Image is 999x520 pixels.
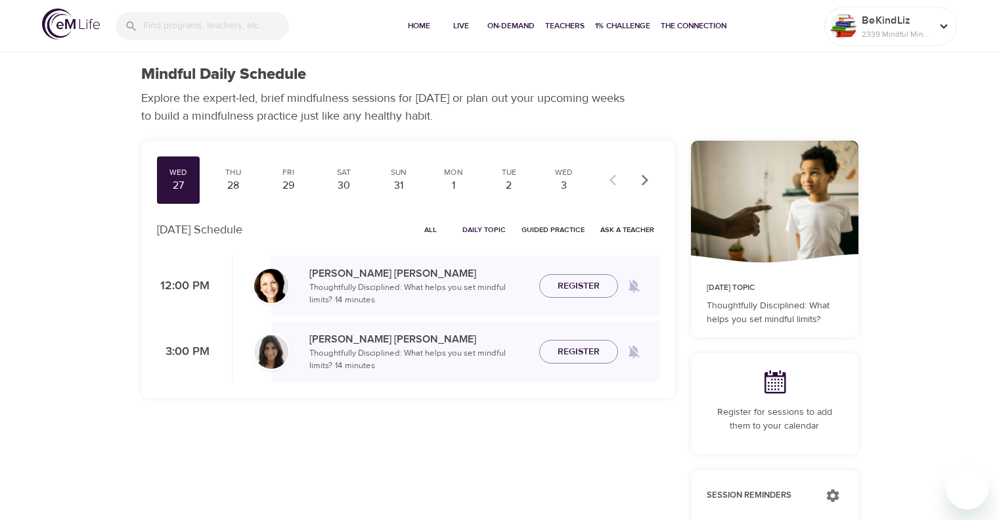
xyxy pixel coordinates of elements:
h1: Mindful Daily Schedule [141,65,306,84]
span: Ask a Teacher [600,224,654,236]
p: Thoughtfully Disciplined: What helps you set mindful limits? · 14 minutes [309,281,529,307]
p: BeKindLiz [862,12,931,28]
div: Wed [548,167,581,178]
iframe: Button to launch messaging window [946,467,988,509]
button: Register [539,274,618,298]
span: 1% Challenge [595,19,650,33]
span: Live [445,19,477,33]
span: Daily Topic [462,224,506,236]
span: Register [558,344,600,360]
p: Explore the expert-led, brief mindfulness sessions for [DATE] or plan out your upcoming weeks to ... [141,89,634,125]
span: Teachers [545,19,585,33]
div: 1 [437,178,470,193]
span: On-Demand [487,19,535,33]
p: [DATE] Topic [707,282,843,294]
p: [DATE] Schedule [157,221,242,239]
div: 2 [493,178,525,193]
button: Ask a Teacher [595,220,659,240]
div: Thu [217,167,250,178]
p: [PERSON_NAME] [PERSON_NAME] [309,331,529,347]
button: All [410,220,452,240]
span: The Connection [661,19,726,33]
img: logo [42,9,100,39]
div: 31 [382,178,415,193]
div: 29 [272,178,305,193]
div: 28 [217,178,250,193]
div: Wed [162,167,195,178]
span: Register [558,278,600,295]
button: Guided Practice [516,220,590,240]
img: Laurie_Weisman-min.jpg [254,269,288,303]
div: 27 [162,178,195,193]
div: Mon [437,167,470,178]
img: Lara_Sragow-min.jpg [254,335,288,369]
p: Register for sessions to add them to your calendar [707,406,843,433]
p: 12:00 PM [157,277,210,295]
p: 2339 Mindful Minutes [862,28,931,40]
p: Thoughtfully Disciplined: What helps you set mindful limits? [707,299,843,327]
input: Find programs, teachers, etc... [143,12,289,40]
p: 3:00 PM [157,343,210,361]
div: Fri [272,167,305,178]
span: All [415,224,447,236]
span: Home [403,19,435,33]
div: Sun [382,167,415,178]
div: 30 [327,178,360,193]
p: [PERSON_NAME] [PERSON_NAME] [309,266,529,281]
img: Remy Sharp [830,13,856,39]
button: Daily Topic [457,220,511,240]
p: Thoughtfully Disciplined: What helps you set mindful limits? · 14 minutes [309,347,529,373]
p: Session Reminders [707,489,812,502]
div: Sat [327,167,360,178]
button: Register [539,340,618,364]
div: Tue [493,167,525,178]
div: 3 [548,178,581,193]
span: Guided Practice [522,224,585,236]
